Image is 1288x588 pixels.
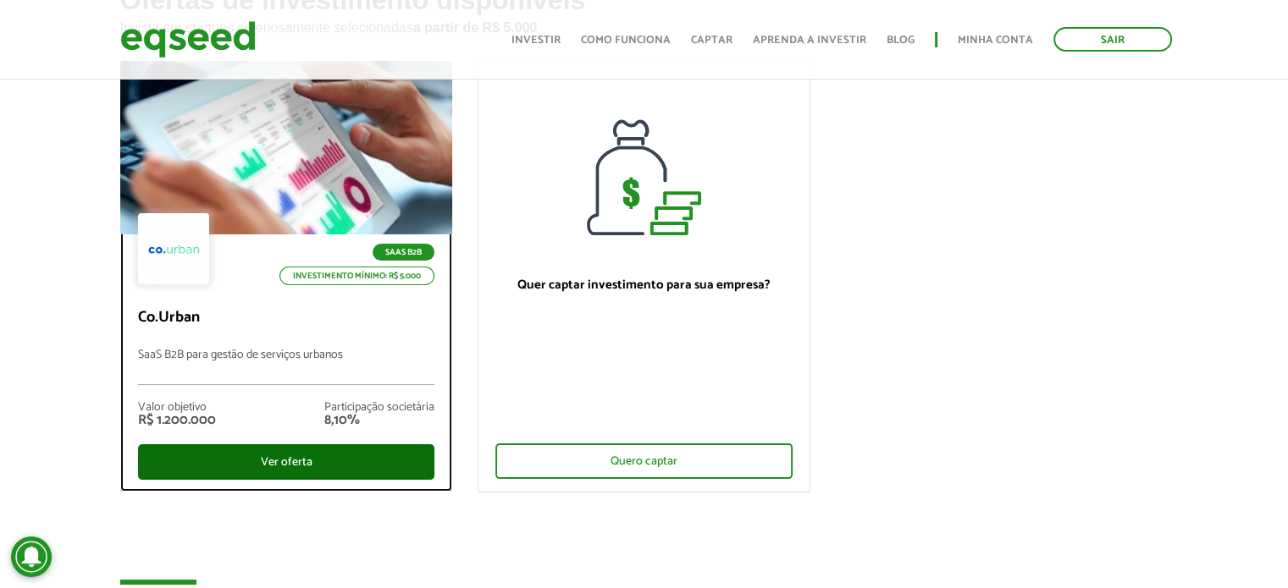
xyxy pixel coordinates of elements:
p: SaaS B2B para gestão de serviços urbanos [138,349,435,385]
a: Investir [511,35,561,46]
p: Co.Urban [138,309,435,327]
a: Blog [887,35,915,46]
p: Investimento mínimo: R$ 5.000 [279,267,434,285]
img: EqSeed [120,17,256,62]
a: Sair [1053,27,1172,52]
a: Como funciona [581,35,671,46]
div: Participação societária [324,402,434,414]
a: Captar [691,35,732,46]
a: SaaS B2B Investimento mínimo: R$ 5.000 Co.Urban SaaS B2B para gestão de serviços urbanos Valor ob... [120,61,453,492]
p: SaaS B2B [373,244,434,261]
div: 8,10% [324,414,434,427]
a: Quer captar investimento para sua empresa? Quero captar [478,61,810,492]
p: Quer captar investimento para sua empresa? [495,278,793,293]
a: Minha conta [958,35,1033,46]
div: Ver oferta [138,444,435,480]
div: Quero captar [495,443,793,479]
div: Valor objetivo [138,402,216,414]
div: R$ 1.200.000 [138,414,216,427]
a: Aprenda a investir [753,35,866,46]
